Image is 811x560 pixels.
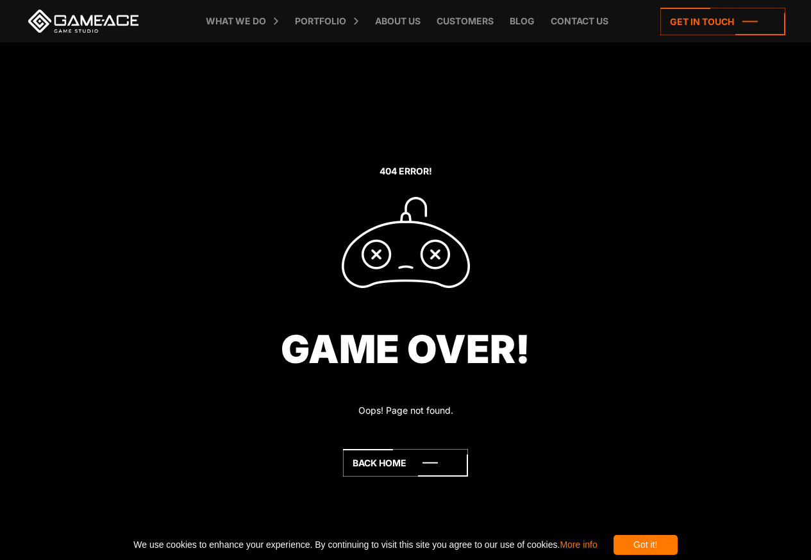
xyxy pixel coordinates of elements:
a: Get in touch [660,8,785,35]
img: Custom game development [341,197,471,288]
div: Got it! [614,535,678,555]
a: Back home [343,449,468,477]
span: We use cookies to enhance your experience. By continuing to visit this site you agree to our use ... [133,535,597,555]
a: More info [560,539,597,550]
